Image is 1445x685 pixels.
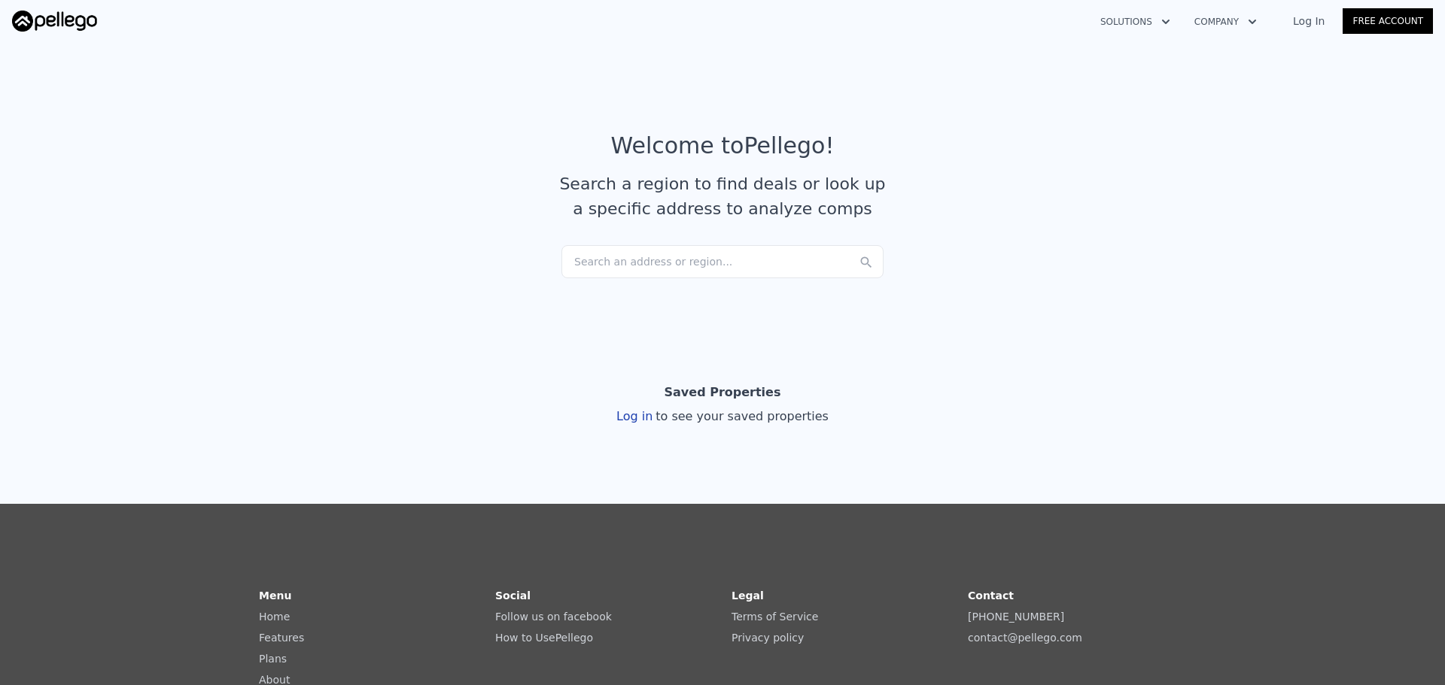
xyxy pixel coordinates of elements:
a: Privacy policy [732,632,804,644]
div: Welcome to Pellego ! [611,132,835,159]
span: to see your saved properties [653,409,829,423]
a: Free Account [1343,8,1433,34]
a: How to UsePellego [495,632,593,644]
strong: Legal [732,590,764,602]
a: Home [259,611,290,623]
a: Features [259,632,304,644]
img: Pellego [12,11,97,32]
a: Terms of Service [732,611,818,623]
button: Solutions [1088,8,1182,35]
a: Log In [1275,14,1343,29]
a: [PHONE_NUMBER] [968,611,1064,623]
button: Company [1182,8,1269,35]
strong: Social [495,590,531,602]
div: Saved Properties [665,377,781,408]
div: Log in [616,408,829,426]
div: Search a region to find deals or look up a specific address to analyze comps [554,171,891,221]
strong: Contact [968,590,1014,602]
strong: Menu [259,590,291,602]
div: Search an address or region... [561,245,884,278]
a: Plans [259,653,287,665]
a: Follow us on facebook [495,611,612,623]
a: contact@pellego.com [968,632,1082,644]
